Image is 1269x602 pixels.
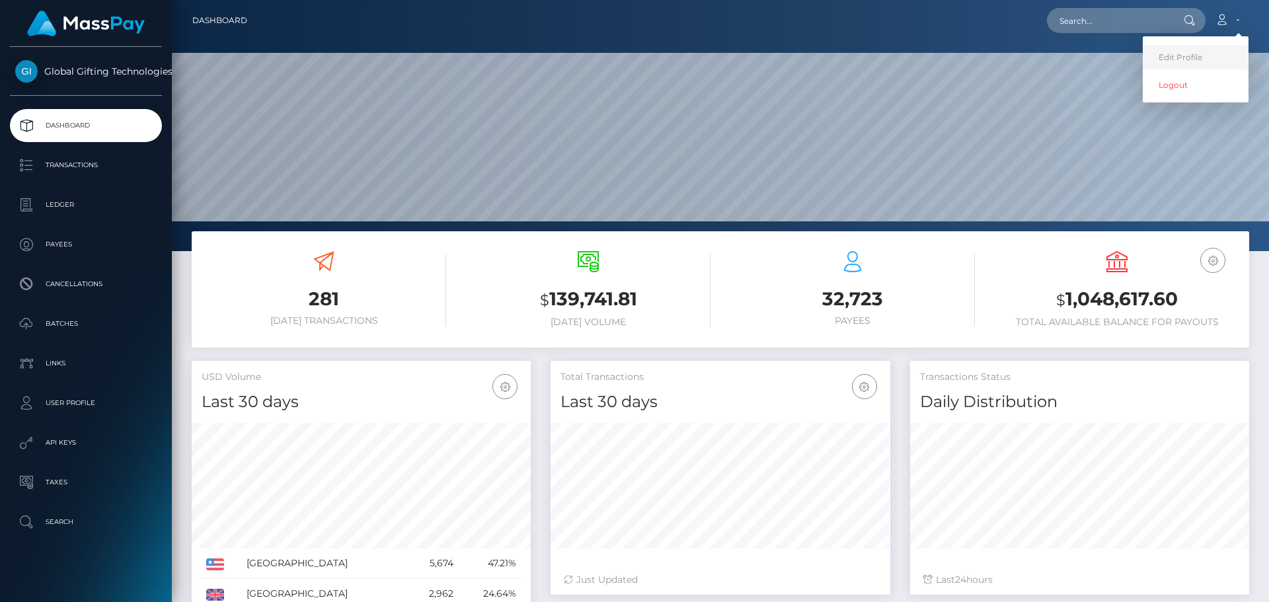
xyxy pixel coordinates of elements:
[15,433,157,453] p: API Keys
[540,291,549,309] small: $
[15,60,38,83] img: Global Gifting Technologies Inc
[920,371,1239,384] h5: Transactions Status
[10,149,162,182] a: Transactions
[15,235,157,254] p: Payees
[206,558,224,570] img: US.png
[10,466,162,499] a: Taxes
[15,472,157,492] p: Taxes
[995,317,1239,328] h6: Total Available Balance for Payouts
[10,347,162,380] a: Links
[995,286,1239,313] h3: 1,048,617.60
[1143,45,1249,69] a: Edit Profile
[202,286,446,312] h3: 281
[10,188,162,221] a: Ledger
[15,314,157,334] p: Batches
[1047,8,1171,33] input: Search...
[15,155,157,175] p: Transactions
[560,391,880,414] h4: Last 30 days
[10,228,162,261] a: Payees
[407,548,457,579] td: 5,674
[27,11,145,36] img: MassPay Logo
[730,315,975,326] h6: Payees
[242,548,407,579] td: [GEOGRAPHIC_DATA]
[206,589,224,601] img: GB.png
[15,195,157,215] p: Ledger
[920,391,1239,414] h4: Daily Distribution
[560,371,880,384] h5: Total Transactions
[202,315,446,326] h6: [DATE] Transactions
[15,116,157,135] p: Dashboard
[10,307,162,340] a: Batches
[923,573,1236,587] div: Last hours
[15,354,157,373] p: Links
[202,391,521,414] h4: Last 30 days
[10,426,162,459] a: API Keys
[730,286,975,312] h3: 32,723
[955,574,966,585] span: 24
[564,573,876,587] div: Just Updated
[1143,73,1249,97] a: Logout
[192,7,247,34] a: Dashboard
[15,274,157,294] p: Cancellations
[466,317,711,328] h6: [DATE] Volume
[10,109,162,142] a: Dashboard
[202,371,521,384] h5: USD Volume
[10,268,162,301] a: Cancellations
[10,65,162,77] span: Global Gifting Technologies Inc
[10,506,162,539] a: Search
[458,548,521,579] td: 47.21%
[15,512,157,532] p: Search
[466,286,711,313] h3: 139,741.81
[15,393,157,413] p: User Profile
[10,387,162,420] a: User Profile
[1056,291,1065,309] small: $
